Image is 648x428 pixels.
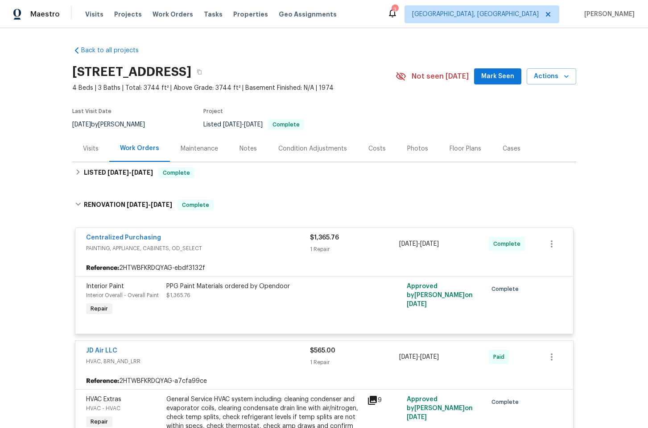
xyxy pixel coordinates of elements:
[178,201,213,210] span: Complete
[203,109,223,114] span: Project
[151,201,172,208] span: [DATE]
[86,244,310,253] span: PAINTING, APPLIANCE, CABINETS, OD_SELECT
[181,144,218,153] div: Maintenance
[581,10,635,19] span: [PERSON_NAME]
[83,144,99,153] div: Visits
[75,260,573,276] div: 2HTWBFKRDQYAG-ebdf3132f
[493,239,524,248] span: Complete
[420,241,439,247] span: [DATE]
[399,354,418,360] span: [DATE]
[481,71,514,82] span: Mark Seen
[407,301,427,307] span: [DATE]
[87,417,111,426] span: Repair
[399,352,439,361] span: -
[159,168,194,177] span: Complete
[191,64,207,80] button: Copy Address
[223,122,242,128] span: [DATE]
[310,235,339,241] span: $1,365.76
[269,122,303,127] span: Complete
[367,395,402,406] div: 9
[412,10,539,19] span: [GEOGRAPHIC_DATA], [GEOGRAPHIC_DATA]
[407,283,473,307] span: Approved by [PERSON_NAME] on
[72,46,158,55] a: Back to all projects
[527,68,576,85] button: Actions
[72,109,111,114] span: Last Visit Date
[132,169,153,176] span: [DATE]
[120,144,159,153] div: Work Orders
[86,396,121,403] span: HVAC Extras
[86,406,120,411] span: HVAC - HVAC
[474,68,521,85] button: Mark Seen
[503,144,520,153] div: Cases
[84,200,172,210] h6: RENOVATION
[107,169,153,176] span: -
[392,5,398,14] div: 3
[87,304,111,313] span: Repair
[166,293,190,298] span: $1,365.76
[86,235,161,241] a: Centralized Purchasing
[114,10,142,19] span: Projects
[407,144,428,153] div: Photos
[86,357,310,366] span: HVAC, BRN_AND_LRR
[166,282,362,291] div: PPG Paint Materials ordered by Opendoor
[412,72,469,81] span: Not seen [DATE]
[107,169,129,176] span: [DATE]
[310,358,400,367] div: 1 Repair
[72,162,576,184] div: LISTED [DATE]-[DATE]Complete
[30,10,60,19] span: Maestro
[534,71,569,82] span: Actions
[493,352,508,361] span: Paid
[153,10,193,19] span: Work Orders
[491,285,522,294] span: Complete
[75,373,573,389] div: 2HTWBFKRDQYAG-a7cfa99ce
[420,354,439,360] span: [DATE]
[72,191,576,219] div: RENOVATION [DATE]-[DATE]Complete
[407,414,427,420] span: [DATE]
[399,239,439,248] span: -
[223,122,263,128] span: -
[72,84,396,92] span: 4 Beds | 3 Baths | Total: 3744 ft² | Above Grade: 3744 ft² | Basement Finished: N/A | 1974
[310,348,335,354] span: $565.00
[239,144,257,153] div: Notes
[72,122,91,128] span: [DATE]
[203,122,304,128] span: Listed
[86,377,119,386] b: Reference:
[84,168,153,178] h6: LISTED
[86,293,159,298] span: Interior Overall - Overall Paint
[310,245,400,254] div: 1 Repair
[86,264,119,273] b: Reference:
[127,201,148,208] span: [DATE]
[204,11,223,17] span: Tasks
[450,144,481,153] div: Floor Plans
[86,283,124,290] span: Interior Paint
[278,144,347,153] div: Condition Adjustments
[399,241,418,247] span: [DATE]
[244,122,263,128] span: [DATE]
[279,10,337,19] span: Geo Assignments
[407,396,473,420] span: Approved by [PERSON_NAME] on
[85,10,103,19] span: Visits
[72,67,191,76] h2: [STREET_ADDRESS]
[491,398,522,407] span: Complete
[233,10,268,19] span: Properties
[72,119,156,130] div: by [PERSON_NAME]
[127,201,172,208] span: -
[86,348,117,354] a: JD Air LLC
[368,144,386,153] div: Costs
